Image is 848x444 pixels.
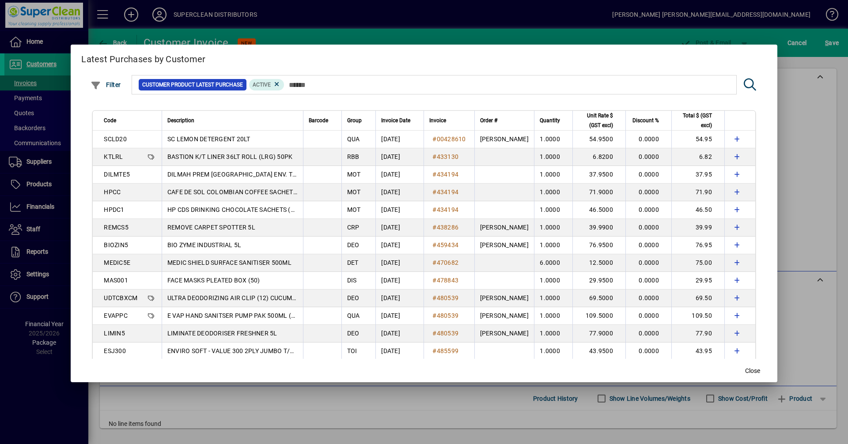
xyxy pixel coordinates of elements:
[671,201,724,219] td: 46.50
[480,116,497,125] span: Order #
[375,148,424,166] td: [DATE]
[104,116,156,125] div: Code
[347,294,360,301] span: DEO
[572,307,625,325] td: 109.5000
[572,131,625,148] td: 54.9500
[429,346,462,356] a: #485599
[578,111,621,130] div: Unit Rate $ (GST excl)
[375,254,424,272] td: [DATE]
[347,312,360,319] span: QUA
[347,116,371,125] div: Group
[375,290,424,307] td: [DATE]
[71,45,777,70] h2: Latest Purchases by Customer
[104,135,127,143] span: SCLD20
[104,153,123,160] span: KTLRL
[671,131,724,148] td: 54.95
[429,187,462,197] a: #434194
[104,294,137,301] span: UDTCBXCM
[534,148,572,166] td: 1.0000
[432,188,436,196] span: #
[572,148,625,166] td: 6.8200
[104,241,128,248] span: BIOZIN5
[534,342,572,360] td: 1.0000
[625,307,671,325] td: 0.0000
[167,294,327,301] span: ULTRA DEODORIZING AIR CLIP (12) CUCUMBER MELON
[534,325,572,342] td: 1.0000
[625,342,671,360] td: 0.0000
[671,290,724,307] td: 69.50
[677,111,712,130] span: Total $ (GST excl)
[480,116,529,125] div: Order #
[167,135,250,143] span: SC LEMON DETERGENT 20LT
[347,153,360,160] span: RBB
[534,307,572,325] td: 1.0000
[738,363,767,379] button: Close
[437,171,459,178] span: 434194
[437,259,459,266] span: 470682
[625,272,671,290] td: 0.0000
[572,237,625,254] td: 76.9500
[625,148,671,166] td: 0.0000
[540,116,568,125] div: Quantity
[347,330,360,337] span: DEO
[572,272,625,290] td: 29.9500
[167,116,298,125] div: Description
[309,116,328,125] span: Barcode
[375,237,424,254] td: [DATE]
[534,166,572,184] td: 1.0000
[625,237,671,254] td: 0.0000
[167,224,255,231] span: REMOVE CARPET SPOTTER 5L
[429,205,462,214] a: #434194
[429,116,446,125] span: Invoice
[632,116,659,125] span: Discount %
[671,254,724,272] td: 75.00
[572,342,625,360] td: 43.9500
[429,328,462,338] a: #480539
[437,347,459,354] span: 485599
[578,111,613,130] span: Unit Rate $ (GST excl)
[572,254,625,272] td: 12.5000
[104,206,124,213] span: HPDC1
[429,134,469,144] a: #00428610
[534,131,572,148] td: 1.0000
[104,188,121,196] span: HPCC
[429,152,462,162] a: #433130
[432,347,436,354] span: #
[432,259,436,266] span: #
[671,237,724,254] td: 76.95
[375,342,424,360] td: [DATE]
[677,111,720,130] div: Total $ (GST excl)
[429,222,462,232] a: #438286
[625,166,671,184] td: 0.0000
[167,188,314,196] span: CAFE DE SOL COLOMBIAN COFFEE SACHETS (500)
[91,81,121,88] span: Filter
[347,277,357,284] span: DIS
[309,116,336,125] div: Barcode
[429,240,462,250] a: #459434
[432,277,436,284] span: #
[432,171,436,178] span: #
[375,166,424,184] td: [DATE]
[104,171,130,178] span: DILMTE5
[625,290,671,307] td: 0.0000
[167,153,293,160] span: BASTION K/T LINER 36LT ROLL (LRG) 50PK
[572,325,625,342] td: 77.9000
[347,224,360,231] span: CRP
[631,116,667,125] div: Discount %
[671,272,724,290] td: 29.95
[432,294,436,301] span: #
[167,347,355,354] span: ENVIRO SOFT - VALUE 300 2PLY JUMBO T/ROLLS. (8) Now L7006
[253,82,271,88] span: Active
[432,241,436,248] span: #
[671,184,724,201] td: 71.90
[474,290,534,307] td: [PERSON_NAME]
[625,254,671,272] td: 0.0000
[104,259,130,266] span: MEDIC5E
[429,258,462,267] a: #470682
[572,219,625,237] td: 39.9900
[167,206,304,213] span: HP CDS DRINKING CHOCOLATE SACHETS (300)
[347,241,360,248] span: DEO
[429,311,462,320] a: #480539
[534,219,572,237] td: 1.0000
[249,79,284,90] mat-chip: Product Activation Status: Active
